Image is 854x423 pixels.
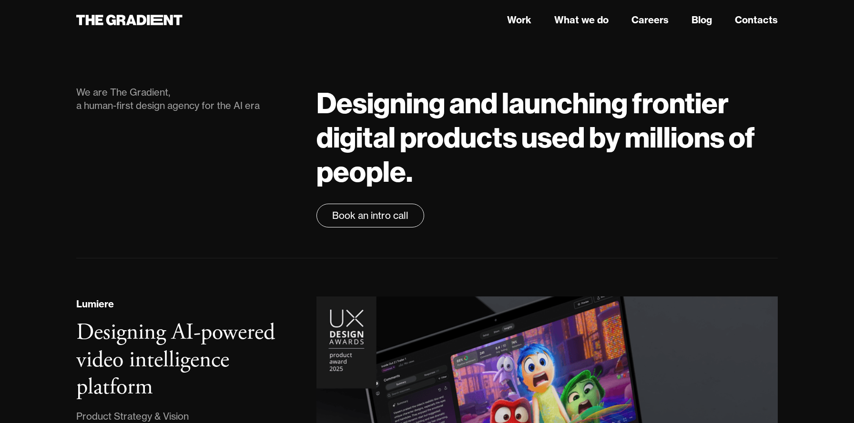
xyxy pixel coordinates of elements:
a: Blog [691,13,712,27]
a: Book an intro call [316,204,424,227]
a: What we do [554,13,609,27]
h1: Designing and launching frontier digital products used by millions of people. [316,86,778,188]
h3: Designing AI-powered video intelligence platform [76,318,275,402]
a: Contacts [735,13,778,27]
a: Careers [631,13,669,27]
div: Lumiere [76,297,114,311]
a: Work [507,13,531,27]
div: We are The Gradient, a human-first design agency for the AI era [76,86,297,112]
